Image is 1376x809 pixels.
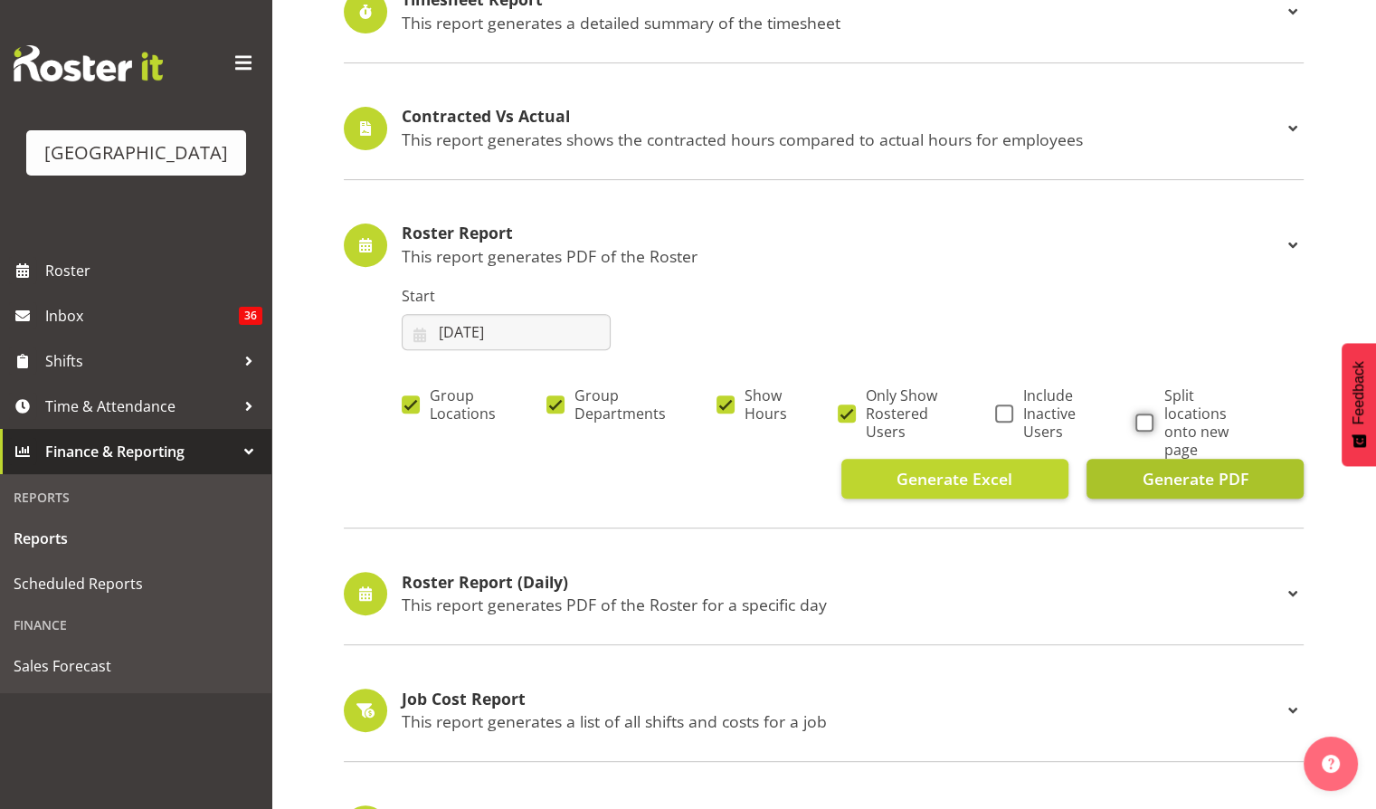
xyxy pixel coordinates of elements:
span: Only Show Rostered Users [856,386,944,441]
h4: Roster Report (Daily) [402,574,1282,592]
span: Include Inactive Users [1013,386,1086,441]
div: Reports [5,479,267,516]
p: This report generates shows the contracted hours compared to actual hours for employees [402,129,1282,149]
h4: Contracted Vs Actual [402,108,1282,126]
span: Sales Forecast [14,652,258,680]
img: help-xxl-2.png [1322,755,1340,773]
span: Generate Excel [897,467,1012,490]
p: This report generates PDF of the Roster for a specific day [402,595,1282,614]
img: Rosterit website logo [14,45,163,81]
span: Scheduled Reports [14,570,258,597]
input: Click to select... [402,314,611,350]
div: Finance [5,606,267,643]
div: Roster Report This report generates PDF of the Roster [344,224,1304,267]
span: Finance & Reporting [45,438,235,465]
button: Generate Excel [841,459,1068,499]
span: Group Locations [420,386,496,423]
div: Job Cost Report This report generates a list of all shifts and costs for a job [344,689,1304,732]
span: Generate PDF [1142,467,1248,490]
h4: Job Cost Report [402,690,1282,709]
span: Reports [14,525,258,552]
h4: Roster Report [402,224,1282,243]
span: Split locations onto new page [1153,386,1253,459]
span: Feedback [1351,361,1367,424]
button: Generate PDF [1087,459,1304,499]
span: 36 [239,307,262,325]
label: Start [402,285,611,307]
p: This report generates a detailed summary of the timesheet [402,13,1282,33]
div: Roster Report (Daily) This report generates PDF of the Roster for a specific day [344,572,1304,615]
p: This report generates PDF of the Roster [402,246,1282,266]
span: Shifts [45,347,235,375]
span: Group Departments [565,386,666,423]
span: Roster [45,257,262,284]
a: Scheduled Reports [5,561,267,606]
div: Contracted Vs Actual This report generates shows the contracted hours compared to actual hours fo... [344,107,1304,150]
button: Feedback - Show survey [1342,343,1376,466]
a: Reports [5,516,267,561]
a: Sales Forecast [5,643,267,689]
span: Time & Attendance [45,393,235,420]
p: This report generates a list of all shifts and costs for a job [402,711,1282,731]
span: Inbox [45,302,239,329]
div: [GEOGRAPHIC_DATA] [44,139,228,167]
span: Show Hours [735,386,787,423]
